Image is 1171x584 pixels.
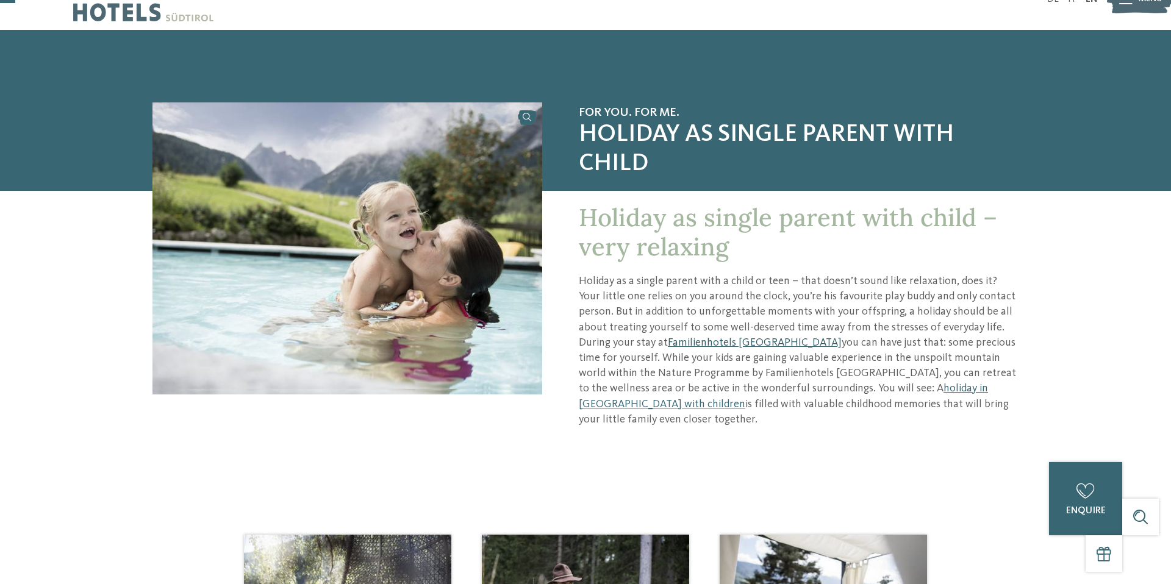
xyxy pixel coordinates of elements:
[579,383,988,409] a: holiday in [GEOGRAPHIC_DATA] with children
[668,337,842,348] a: Familienhotels [GEOGRAPHIC_DATA]
[579,105,1019,120] span: For you. For me.
[579,120,1019,179] span: Holiday as single parent with child
[152,102,542,394] img: Holiday as a single parent with child – pure relaxation
[579,202,997,262] span: Holiday as single parent with child – very relaxing
[1049,462,1122,535] a: enquire
[1066,506,1106,516] span: enquire
[579,274,1019,427] p: Holiday as a single parent with a child or teen – that doesn’t sound like relaxation, does it? Yo...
